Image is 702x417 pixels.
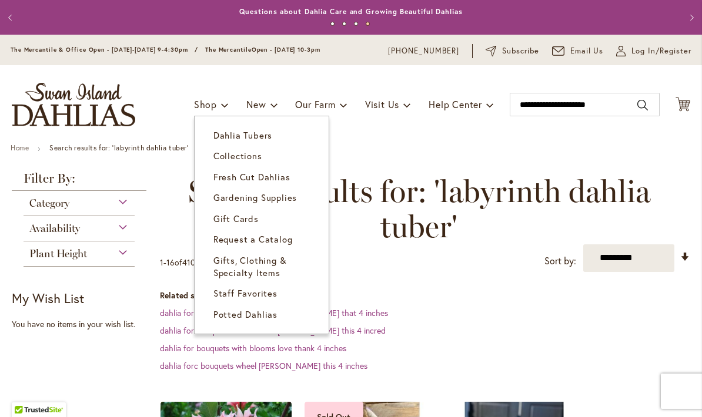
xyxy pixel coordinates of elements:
[366,22,370,26] button: 4 of 4
[160,325,386,336] a: dahlia for bouquets with blooms [PERSON_NAME] this 4 incred
[631,45,691,57] span: Log In/Register
[160,307,388,318] a: dahlia for bouquets with blooms [PERSON_NAME] that 4 inches
[365,98,399,110] span: Visit Us
[213,233,293,245] span: Request a Catalog
[12,172,146,191] strong: Filter By:
[486,45,539,57] a: Subscribe
[160,253,227,272] p: - of products
[194,98,217,110] span: Shop
[354,22,358,26] button: 3 of 4
[342,22,346,26] button: 2 of 4
[160,342,346,354] a: dahlia for bouquets with blooms love thank 4 inches
[213,254,287,278] span: Gifts, Clothing & Specialty Items
[295,98,335,110] span: Our Farm
[213,308,278,320] span: Potted Dahlias
[213,191,297,203] span: Gardening Supplies
[195,208,329,229] a: Gift Cards
[544,250,576,272] label: Sort by:
[49,143,188,152] strong: Search results for: 'labyrinth dahlia tuber'
[388,45,459,57] a: [PHONE_NUMBER]
[570,45,604,57] span: Email Us
[160,360,367,371] a: dahlia forc bouquets wheel [PERSON_NAME] this 4 inches
[330,22,335,26] button: 1 of 4
[213,150,262,162] span: Collections
[678,6,702,29] button: Next
[12,290,84,307] strong: My Wish List
[11,46,252,53] span: The Mercantile & Office Open - [DATE]-[DATE] 9-4:30pm / The Mercantile
[12,83,135,126] a: store logo
[239,7,462,16] a: Questions about Dahlia Care and Growing Beautiful Dahlias
[213,287,278,299] span: Staff Favorites
[246,98,266,110] span: New
[213,129,272,141] span: Dahlia Tubers
[616,45,691,57] a: Log In/Register
[160,174,678,244] span: Search results for: 'labyrinth dahlia tuber'
[552,45,604,57] a: Email Us
[166,257,175,268] span: 16
[160,257,163,268] span: 1
[29,247,87,260] span: Plant Height
[29,222,80,235] span: Availability
[252,46,320,53] span: Open - [DATE] 10-3pm
[11,143,29,152] a: Home
[29,197,69,210] span: Category
[182,257,195,268] span: 410
[502,45,539,57] span: Subscribe
[160,290,690,301] dt: Related search terms
[213,171,290,183] span: Fresh Cut Dahlias
[429,98,482,110] span: Help Center
[9,375,42,408] iframe: Launch Accessibility Center
[12,318,153,330] div: You have no items in your wish list.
